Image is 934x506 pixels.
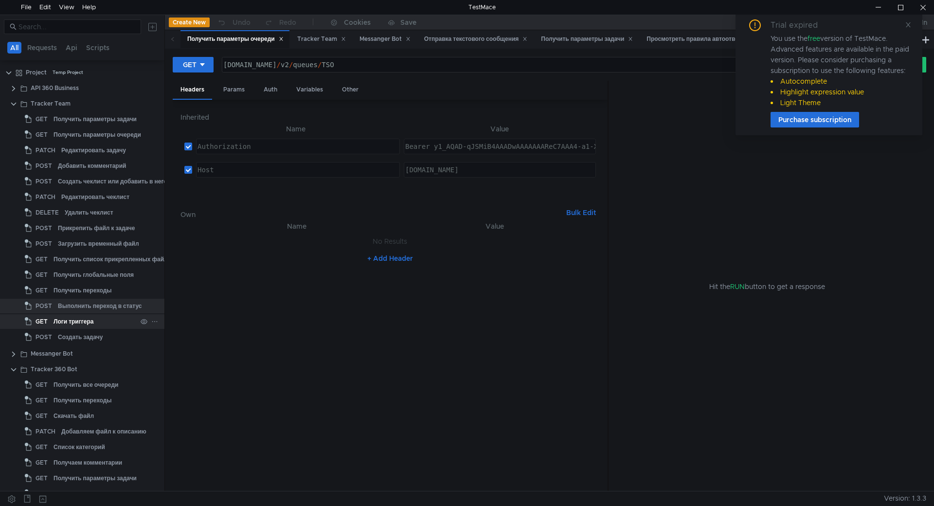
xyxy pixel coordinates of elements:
div: Выполнить переход в статус [58,299,142,313]
button: Bulk Edit [562,207,600,218]
div: Tracker Team [31,96,71,111]
div: Project [26,65,47,80]
span: Version: 1.3.3 [884,491,926,506]
div: Params [216,81,252,99]
span: PATCH [36,143,55,158]
span: GET [36,252,48,267]
div: Получить параметры задачи [54,112,137,126]
div: Добавить комментарий [58,159,126,173]
span: POST [36,159,52,173]
span: GET [36,268,48,282]
div: Cookies [344,17,371,28]
button: Create New [169,18,210,27]
div: You use the version of TestMace. Advanced features are available in the paid version. Please cons... [771,33,911,108]
span: GET [36,314,48,329]
div: Redo [279,17,296,28]
div: Temp Project [53,65,83,80]
span: DELETE [36,205,59,220]
span: POST [36,221,52,235]
button: All [7,42,21,54]
div: API 360 Business [31,81,79,95]
div: Редактировать чеклист [61,190,129,204]
div: Создать чеклист или добавить в него пункты [58,174,190,189]
div: Список категорий [54,440,105,454]
div: Получить все очереди [54,378,119,392]
span: PATCH [36,424,55,439]
span: GET [36,283,48,298]
span: GET [36,127,48,142]
span: Hit the button to get a response [709,281,825,292]
button: Purchase subscription [771,112,859,127]
div: Messanger Bot [359,34,411,44]
div: Trial expired [771,19,829,31]
span: GET [36,471,48,486]
span: POST [36,330,52,344]
div: Скачать файл [54,409,94,423]
div: Получить параметры задачи [54,471,137,486]
th: Value [400,123,600,135]
div: Получаем комментарии [54,455,122,470]
th: Name [192,123,400,135]
div: Логи триггера [54,314,93,329]
th: Name [196,220,397,232]
li: Autocomplete [771,76,911,87]
li: Highlight expression value [771,87,911,97]
div: Получить параметры задачи [541,34,633,44]
div: Получить список прикрепленных файлов [54,252,175,267]
div: Удалить чеклист [65,205,113,220]
div: Отправка текстового сообщения [424,34,528,44]
li: Light Theme [771,97,911,108]
span: POST [36,299,52,313]
div: Headers [173,81,212,100]
span: GET [36,455,48,470]
th: Value [397,220,592,232]
div: Tracker 360 Bot [31,362,77,377]
div: Получить параметры очереди [54,127,141,142]
div: Получить глобальные поля [54,268,134,282]
span: POST [36,174,52,189]
span: GET [36,112,48,126]
div: Save [400,19,416,26]
div: Auth [256,81,285,99]
h6: Own [180,209,562,220]
button: Requests [24,42,60,54]
span: RUN [730,282,745,291]
button: + Add Header [363,253,417,264]
div: Undo [233,17,251,28]
div: Получить переходы [54,393,112,408]
input: Search... [18,21,135,32]
button: Undo [210,15,257,30]
div: Создать задачу [58,330,103,344]
div: Прикрепить файл к задаче [58,221,135,235]
button: GET [173,57,214,72]
span: GET [36,393,48,408]
span: GET [36,378,48,392]
button: Api [63,42,80,54]
span: GET [36,440,48,454]
button: Scripts [83,42,112,54]
div: Найти задачи [58,487,97,501]
nz-embed-empty: No Results [373,237,407,246]
span: free [808,34,820,43]
span: GET [36,409,48,423]
div: Tracker Team [297,34,346,44]
div: Other [334,81,366,99]
button: Redo [257,15,303,30]
h6: Inherited [180,111,600,123]
div: Добавляем файл к описанию [61,424,146,439]
div: Загрузить временный файл [58,236,139,251]
div: Получить переходы [54,283,112,298]
div: Просмотреть правила автоответа и пересылки [647,34,791,44]
span: POST [36,236,52,251]
span: PATCH [36,190,55,204]
span: POST [36,487,52,501]
div: Messanger Bot [31,346,73,361]
div: Variables [288,81,331,99]
div: GET [183,59,197,70]
div: Редактировать задачу [61,143,126,158]
div: Получить параметры очереди [187,34,284,44]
